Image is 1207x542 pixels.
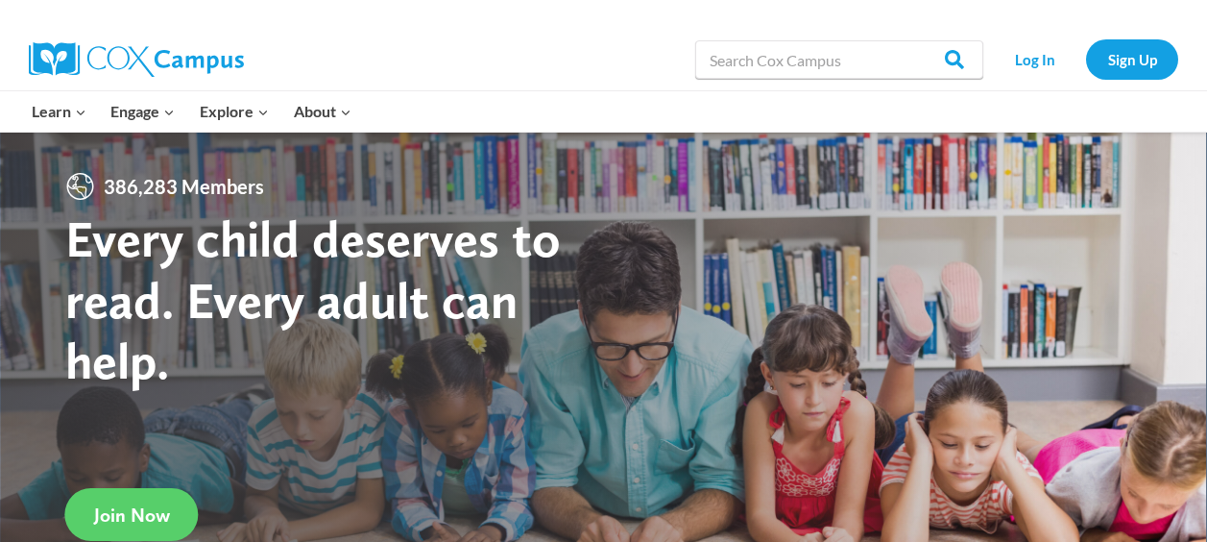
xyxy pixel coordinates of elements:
nav: Primary Navigation [19,91,363,132]
span: Join Now [94,504,170,527]
span: Learn [32,99,86,124]
a: Sign Up [1086,39,1178,79]
strong: Every child deserves to read. Every adult can help. [65,208,561,391]
img: Cox Campus [29,42,244,77]
a: Join Now [65,488,199,541]
nav: Secondary Navigation [993,39,1178,79]
span: Explore [200,99,269,124]
span: 386,283 Members [96,171,272,202]
span: Engage [110,99,175,124]
span: About [294,99,351,124]
a: Log In [993,39,1076,79]
input: Search Cox Campus [695,40,983,79]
